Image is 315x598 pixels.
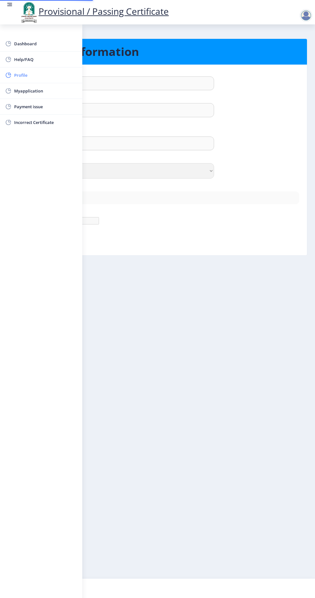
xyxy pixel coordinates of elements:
[14,56,77,63] span: Help/FAQ
[16,44,299,59] h1: Personal Information
[11,211,304,217] div: Mobile Number :
[11,157,304,163] div: Gender :
[11,97,304,103] div: Last Name:
[19,5,169,17] a: Provisional / Passing Certificate
[11,124,304,136] div: Full Name : (As on marksheet)
[11,70,304,76] div: First Name :
[11,185,304,191] div: Email :
[19,1,39,23] img: logo
[14,71,77,79] span: Profile
[14,87,77,95] span: Myapplication
[14,119,77,126] span: Incorrect Certificate
[14,103,77,110] span: Payment issue
[14,40,77,48] span: Dashboard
